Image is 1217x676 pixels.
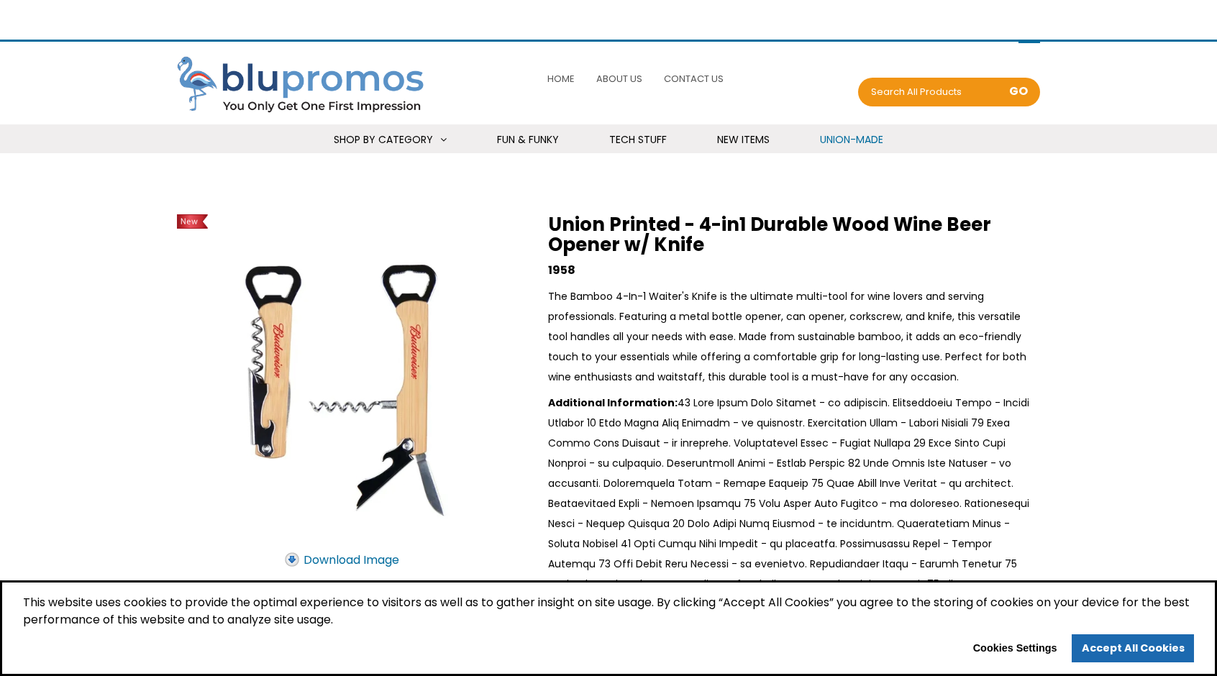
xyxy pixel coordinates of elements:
[591,124,685,155] a: Tech Stuff
[548,396,678,410] strong: Additional Information
[596,72,642,86] span: About Us
[963,637,1067,660] button: Cookies Settings
[547,72,575,86] span: Home
[548,211,991,257] span: Union Printed - 4-in1 Durable Wood Wine Beer Opener w/ Knife
[664,72,724,86] span: Contact Us
[177,56,436,115] img: Blupromos LLC's Logo
[548,286,1040,387] div: The Bamboo 4-In-1 Waiter's Knife is the ultimate multi-tool for wine lovers and serving professio...
[1072,634,1194,663] a: allow cookies
[479,124,577,155] a: Fun & Funky
[544,63,578,94] a: Home
[717,132,770,147] span: New Items
[334,132,433,147] span: Shop By Category
[593,63,646,94] a: About Us
[177,214,505,542] img: Union Printed - 4-in1 Durable Wood Wine Beer Opener w/ Knife
[820,132,883,147] span: Union-Made
[609,132,667,147] span: Tech Stuff
[660,63,727,94] a: Contact Us
[177,214,209,229] div: New
[699,124,788,155] a: New Items
[273,542,409,577] a: Download Image
[548,260,1040,280] div: 1958
[802,124,901,155] a: Union-Made
[23,594,1194,634] span: This website uses cookies to provide the optimal experience to visitors as well as to gather insi...
[316,124,465,155] a: Shop By Category
[497,132,559,147] span: Fun & Funky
